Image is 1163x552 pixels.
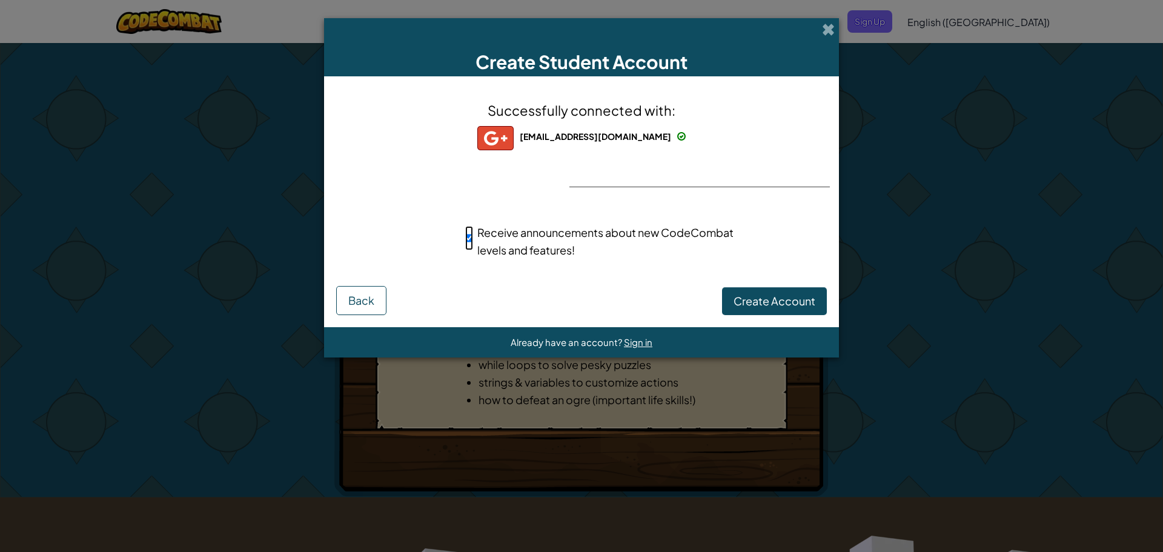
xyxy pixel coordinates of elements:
input: Receive announcements about new CodeCombat levels and features! [465,226,473,250]
a: Sign in [624,336,652,348]
button: Create Account [722,287,827,315]
span: Already have an account? [511,336,624,348]
button: Back [336,286,386,315]
span: Back [348,293,374,307]
span: Receive announcements about new CodeCombat levels and features! [477,225,734,257]
span: Create Student Account [475,50,688,73]
img: gplus_small.png [477,126,514,150]
span: [EMAIL_ADDRESS][DOMAIN_NAME] [520,131,671,142]
span: Create Account [734,294,815,308]
span: Successfully connected with: [488,102,675,119]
